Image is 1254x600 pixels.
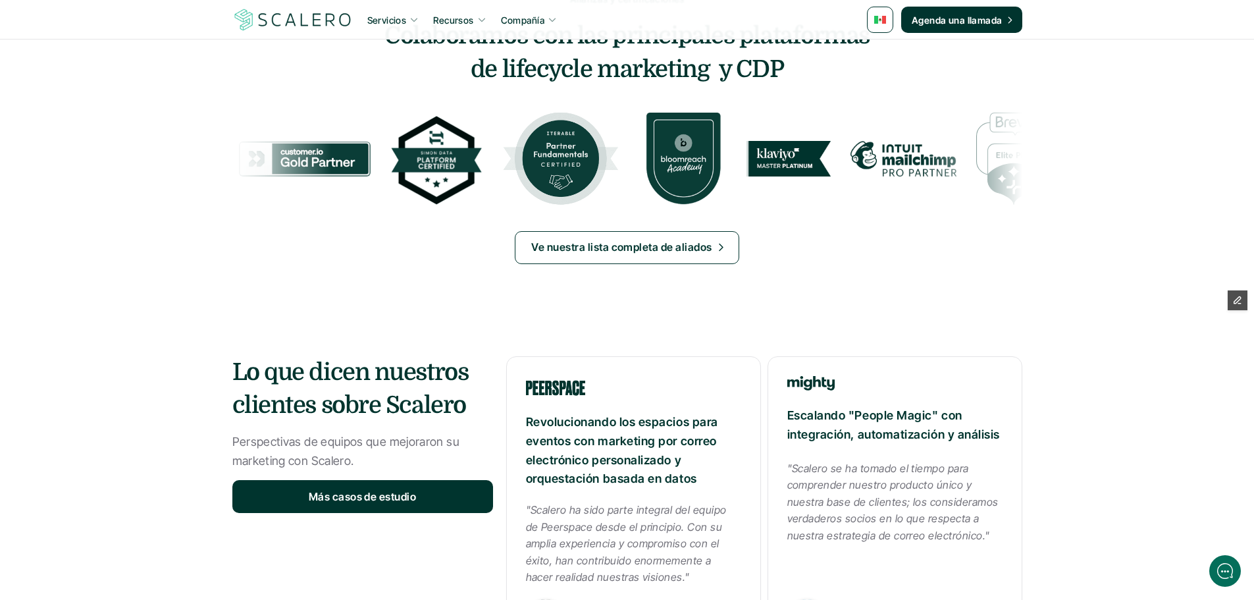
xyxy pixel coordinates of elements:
[232,8,353,32] a: Scalero company logotype
[433,13,473,27] p: Recursos
[232,7,353,32] img: Scalero company logotype
[20,175,243,201] button: New conversation
[20,88,244,151] h2: Let us know if we can help with lifecycle marketing.
[526,413,741,489] p: Revolucionando los espacios para eventos con marketing por correo electrónico personalizado y orq...
[232,480,493,513] a: Más casos de estudio
[232,433,493,471] p: Perspectivas de equipos que mejoraron su marketing con Scalero.
[531,239,712,256] p: Ve nuestra lista completa de aliados
[515,231,739,264] a: Ve nuestra lista completa de aliados
[912,13,1003,27] p: Agenda una llamada
[20,64,244,85] h1: Hi! Welcome to [GEOGRAPHIC_DATA].
[232,20,1022,86] h3: Colaboramos con las principales plataformas de lifecycle marketing y CDP
[367,13,407,27] p: Servicios
[901,7,1022,33] a: Agenda una llamada
[232,356,493,423] h3: Lo que dicen nuestros clientes sobre Scalero
[501,13,544,27] p: Compañía
[110,460,167,469] span: We run on Gist
[309,489,417,506] p: Más casos de estudio
[787,462,1002,542] em: "Scalero se ha tomado el tiempo para comprender nuestro producto único y nuestra base de clientes...
[1209,555,1241,587] iframe: gist-messenger-bubble-iframe
[85,182,158,193] span: New conversation
[787,406,1003,445] p: Escalando "People Magic" con integración, automatización y análisis
[526,503,730,584] em: "Scalero ha sido parte integral del equipo de Peerspace desde el principio. Con su amplia experie...
[1228,290,1247,310] button: Edit Framer Content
